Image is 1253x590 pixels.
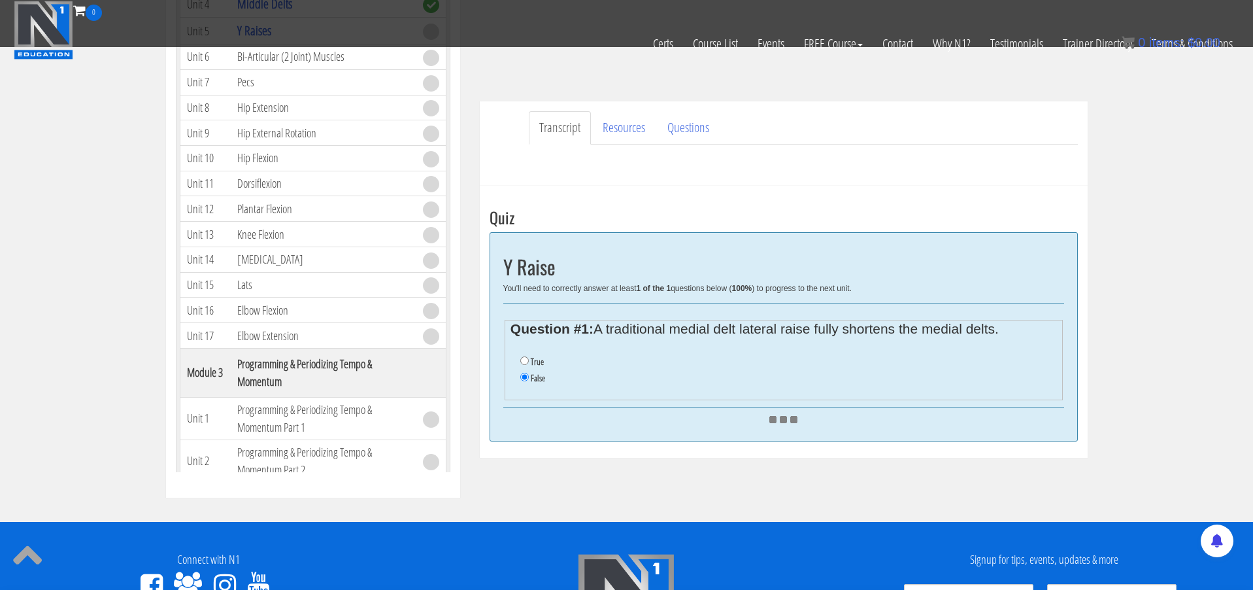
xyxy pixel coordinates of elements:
a: Questions [657,111,720,145]
th: Programming & Periodizing Tempo & Momentum [231,348,416,397]
td: Unit 1 [180,397,231,440]
td: Plantar Flexion [231,196,416,222]
label: True [531,356,544,367]
img: icon11.png [1122,36,1135,49]
a: Contact [873,21,923,67]
td: Unit 16 [180,298,231,323]
a: 0 items: $0.00 [1122,35,1220,50]
th: Module 3 [180,348,231,397]
h4: Connect with N1 [10,553,408,566]
td: Hip Extension [231,95,416,120]
td: Hip External Rotation [231,120,416,146]
h4: Signup for tips, events, updates & more [845,553,1243,566]
legend: A traditional medial delt lateral raise fully shortens the medial delts. [510,324,1056,334]
a: Why N1? [923,21,980,67]
a: Events [748,21,794,67]
a: Testimonials [980,21,1053,67]
td: Elbow Extension [231,323,416,349]
td: Unit 9 [180,120,231,146]
td: Unit 7 [180,69,231,95]
bdi: 0.00 [1188,35,1220,50]
td: Hip Flexion [231,146,416,171]
span: items: [1149,35,1184,50]
span: 0 [86,5,102,21]
b: 100% [732,284,752,293]
div: You'll need to correctly answer at least questions below ( ) to progress to the next unit. [503,284,1064,293]
td: Unit 11 [180,171,231,196]
strong: Question #1: [510,321,593,336]
h2: Y Raise [503,256,1064,277]
td: Knee Flexion [231,222,416,247]
td: Programming & Periodizing Tempo & Momentum Part 1 [231,397,416,440]
td: Unit 12 [180,196,231,222]
img: n1-education [14,1,73,60]
b: 1 of the 1 [636,284,671,293]
td: Elbow Flexion [231,298,416,323]
label: False [531,373,545,383]
td: Pecs [231,69,416,95]
h3: Quiz [490,209,1078,226]
td: Unit 8 [180,95,231,120]
td: Programming & Periodizing Tempo & Momentum Part 2 [231,440,416,482]
td: Unit 2 [180,440,231,482]
span: 0 [1138,35,1145,50]
td: Unit 13 [180,222,231,247]
a: Terms & Conditions [1142,21,1243,67]
td: Unit 15 [180,272,231,298]
td: Unit 14 [180,247,231,272]
a: Course List [683,21,748,67]
td: Unit 17 [180,323,231,349]
a: Certs [643,21,683,67]
img: ajax_loader.gif [769,416,797,423]
td: Unit 10 [180,146,231,171]
a: 0 [73,1,102,19]
span: $ [1188,35,1195,50]
td: [MEDICAL_DATA] [231,247,416,272]
a: Trainer Directory [1053,21,1142,67]
a: Transcript [529,111,591,145]
td: Lats [231,272,416,298]
a: Resources [592,111,656,145]
a: FREE Course [794,21,873,67]
td: Dorsiflexion [231,171,416,196]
